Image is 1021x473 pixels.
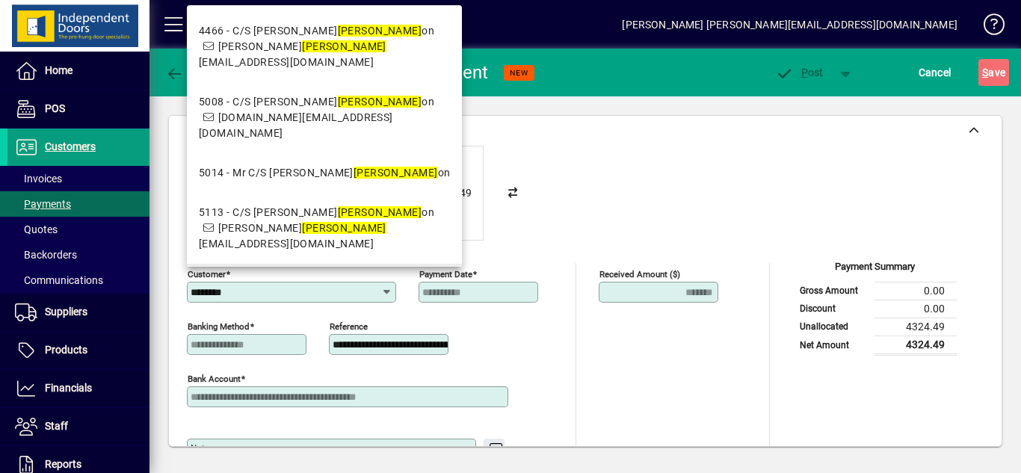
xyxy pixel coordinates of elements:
[338,96,422,108] em: [PERSON_NAME]
[45,458,81,470] span: Reports
[875,300,957,318] td: 0.00
[199,23,450,39] div: 4466 - C/S [PERSON_NAME] on
[7,370,149,407] a: Financials
[7,52,149,90] a: Home
[792,282,875,300] td: Gross Amount
[199,40,386,68] span: [PERSON_NAME] [EMAIL_ADDRESS][DOMAIN_NAME]
[875,336,957,354] td: 4324.49
[45,306,87,318] span: Suppliers
[15,198,71,210] span: Payments
[302,40,386,52] em: [PERSON_NAME]
[188,321,250,332] mat-label: Banking method
[188,269,226,279] mat-label: Customer
[7,242,149,268] a: Backorders
[792,318,875,336] td: Unallocated
[45,420,68,432] span: Staff
[15,249,77,261] span: Backorders
[7,332,149,369] a: Products
[199,222,386,250] span: [PERSON_NAME] [EMAIL_ADDRESS][DOMAIN_NAME]
[972,3,1002,52] a: Knowledge Base
[45,102,65,114] span: POS
[330,321,368,332] mat-label: Reference
[599,269,680,279] mat-label: Received Amount ($)
[187,153,462,193] mat-option: 5014 - Mr C/S John Williamson
[768,59,831,86] button: Post
[915,59,955,86] button: Cancel
[7,408,149,445] a: Staff
[191,442,214,453] mat-label: Notes
[187,11,462,82] mat-option: 4466 - C/S Nicole Williamson
[622,13,957,37] div: [PERSON_NAME] [PERSON_NAME][EMAIL_ADDRESS][DOMAIN_NAME]
[792,300,875,318] td: Discount
[978,59,1009,86] button: Save
[199,205,450,220] div: 5113 - C/S [PERSON_NAME] on
[187,264,462,303] mat-option: 5472 - Williams Corporation Limited
[7,191,149,217] a: Payments
[982,61,1005,84] span: ave
[45,344,87,356] span: Products
[188,374,241,384] mat-label: Bank Account
[7,166,149,191] a: Invoices
[199,111,393,139] span: [DOMAIN_NAME][EMAIL_ADDRESS][DOMAIN_NAME]
[982,67,988,78] span: S
[919,61,951,84] span: Cancel
[875,282,957,300] td: 0.00
[15,223,58,235] span: Quotes
[199,94,450,110] div: 5008 - C/S [PERSON_NAME] on
[302,222,386,234] em: [PERSON_NAME]
[338,25,422,37] em: [PERSON_NAME]
[338,206,422,218] em: [PERSON_NAME]
[199,165,450,181] div: 5014 - Mr C/S [PERSON_NAME] on
[161,59,219,86] button: Back
[792,259,957,282] div: Payment Summary
[792,336,875,354] td: Net Amount
[419,269,472,279] mat-label: Payment Date
[15,173,62,185] span: Invoices
[7,90,149,128] a: POS
[7,294,149,331] a: Suppliers
[187,193,462,264] mat-option: 5113 - C/S Nicole Williamson
[7,217,149,242] a: Quotes
[775,67,824,78] span: ost
[510,68,528,78] span: NEW
[45,140,96,152] span: Customers
[15,274,103,286] span: Communications
[165,67,215,78] span: Back
[45,382,92,394] span: Financials
[354,167,438,179] em: [PERSON_NAME]
[45,64,73,76] span: Home
[187,82,462,153] mat-option: 5008 - C/S Kate Williamson
[792,263,957,356] app-page-summary-card: Payment Summary
[7,268,149,293] a: Communications
[801,67,808,78] span: P
[149,59,232,86] app-page-header-button: Back
[875,318,957,336] td: 4324.49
